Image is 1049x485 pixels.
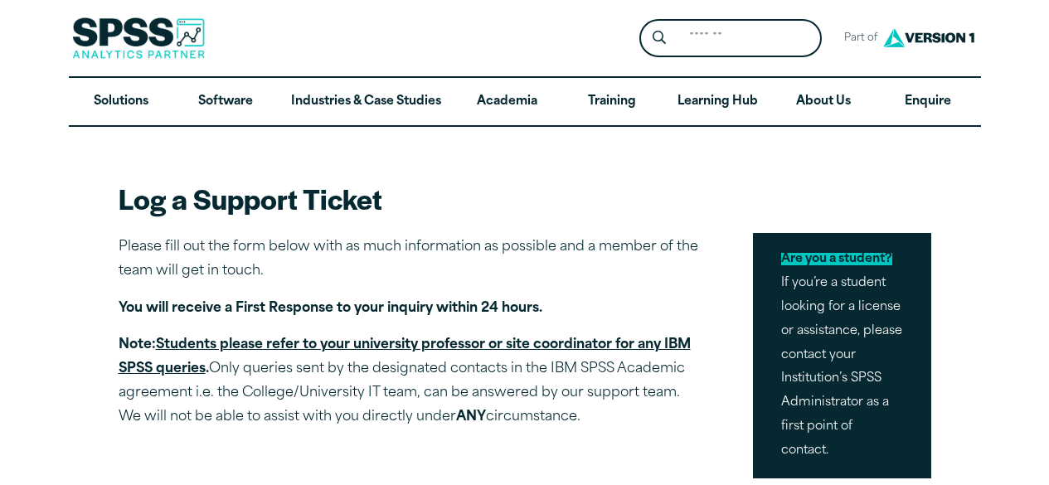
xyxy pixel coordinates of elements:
a: Academia [454,78,559,126]
img: SPSS Analytics Partner [72,17,205,59]
img: Version1 Logo [879,22,979,53]
a: Learning Hub [664,78,771,126]
a: Training [559,78,663,126]
a: Industries & Case Studies [278,78,454,126]
strong: ANY [456,410,486,424]
span: Part of [835,27,879,51]
mark: Are you a student? [781,253,892,265]
a: About Us [771,78,876,126]
p: If you’re a student looking for a license or assistance, please contact your Institution’s SPSS A... [753,233,931,478]
a: Solutions [69,78,173,126]
p: Only queries sent by the designated contacts in the IBM SPSS Academic agreement i.e. the College/... [119,333,700,429]
nav: Desktop version of site main menu [69,78,981,126]
form: Site Header Search Form [639,19,822,58]
strong: Note: . [119,338,691,376]
svg: Search magnifying glass icon [653,31,666,45]
button: Search magnifying glass icon [643,23,674,54]
u: Students please refer to your university professor or site coordinator for any IBM SPSS queries [119,338,691,376]
strong: You will receive a First Response to your inquiry within 24 hours. [119,302,542,315]
a: Enquire [876,78,980,126]
h2: Log a Support Ticket [119,180,700,217]
a: Software [173,78,278,126]
p: Please fill out the form below with as much information as possible and a member of the team will... [119,235,700,284]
